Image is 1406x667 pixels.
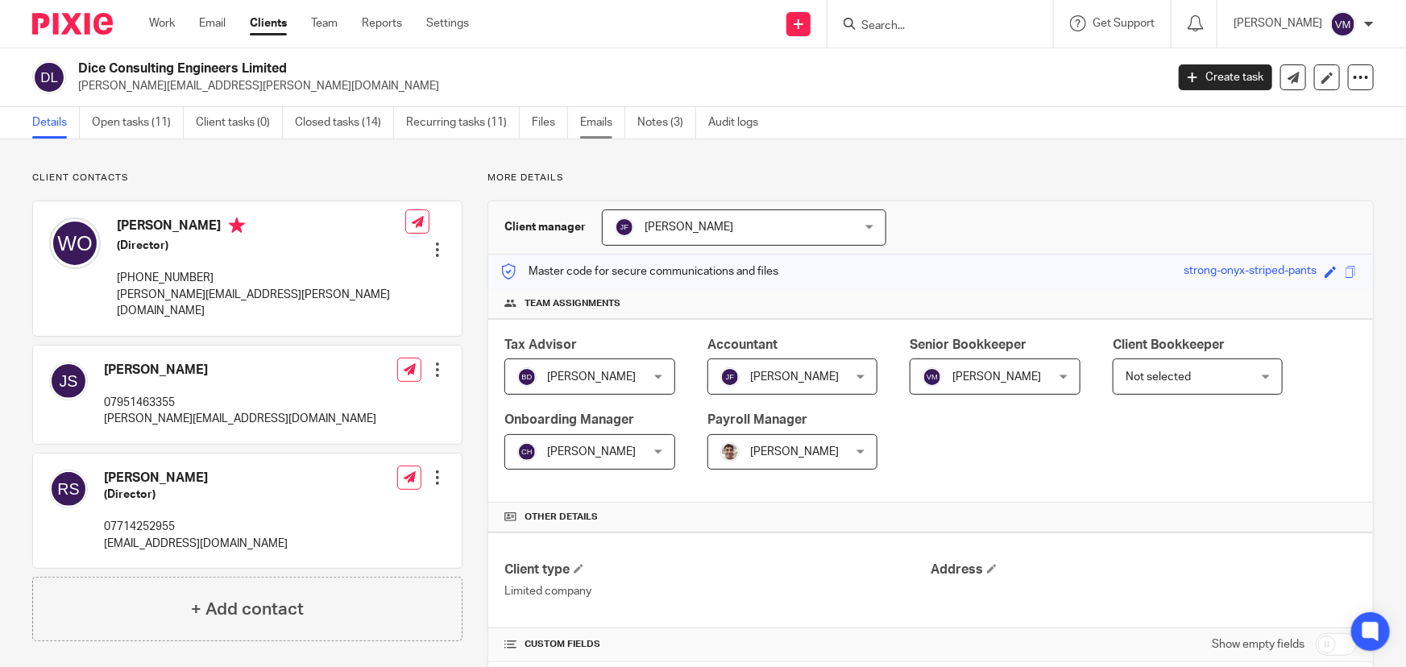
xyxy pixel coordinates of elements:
a: Open tasks (11) [92,107,184,139]
img: PXL_20240409_141816916.jpg [720,442,740,462]
p: 07951463355 [104,395,376,411]
span: Not selected [1126,371,1191,383]
h4: CUSTOM FIELDS [504,638,931,651]
i: Primary [229,217,245,234]
span: Team assignments [525,297,620,310]
span: Client Bookkeeper [1113,338,1225,351]
input: Search [860,19,1005,34]
a: Settings [426,15,469,31]
span: Payroll Manager [707,413,807,426]
h4: Address [931,561,1357,578]
img: svg%3E [923,367,942,387]
img: svg%3E [32,60,66,94]
p: Limited company [504,583,931,599]
img: svg%3E [49,470,88,508]
h5: (Director) [117,238,405,254]
span: [PERSON_NAME] [547,446,636,458]
span: Senior Bookkeeper [910,338,1027,351]
h5: (Director) [104,487,288,503]
span: [PERSON_NAME] [750,371,839,383]
img: svg%3E [517,367,537,387]
a: Recurring tasks (11) [406,107,520,139]
span: [PERSON_NAME] [952,371,1041,383]
a: Email [199,15,226,31]
span: Tax Advisor [504,338,577,351]
img: svg%3E [517,442,537,462]
h4: [PERSON_NAME] [104,470,288,487]
img: Pixie [32,13,113,35]
p: [EMAIL_ADDRESS][DOMAIN_NAME] [104,536,288,552]
a: Client tasks (0) [196,107,283,139]
span: Other details [525,511,598,524]
a: Audit logs [708,107,770,139]
p: Client contacts [32,172,462,184]
a: Reports [362,15,402,31]
a: Work [149,15,175,31]
a: Closed tasks (14) [295,107,394,139]
label: Show empty fields [1212,636,1304,652]
a: Files [532,107,568,139]
img: svg%3E [1330,11,1356,37]
img: svg%3E [720,367,740,387]
span: Accountant [707,338,778,351]
p: More details [487,172,1374,184]
h4: + Add contact [191,597,304,622]
a: Emails [580,107,625,139]
p: [PHONE_NUMBER] [117,270,405,286]
a: Notes (3) [637,107,696,139]
span: Onboarding Manager [504,413,634,426]
span: [PERSON_NAME] [645,222,733,233]
p: 07714252955 [104,519,288,535]
div: strong-onyx-striped-pants [1184,263,1317,281]
img: svg%3E [49,362,88,400]
p: [PERSON_NAME][EMAIL_ADDRESS][DOMAIN_NAME] [104,411,376,427]
h4: [PERSON_NAME] [117,217,405,238]
a: Clients [250,15,287,31]
p: [PERSON_NAME][EMAIL_ADDRESS][PERSON_NAME][DOMAIN_NAME] [117,287,405,320]
span: [PERSON_NAME] [547,371,636,383]
h4: Client type [504,561,931,578]
p: [PERSON_NAME] [1234,15,1322,31]
a: Create task [1179,64,1272,90]
p: Master code for secure communications and files [500,263,778,280]
h3: Client manager [504,219,586,235]
span: Get Support [1093,18,1155,29]
img: svg%3E [615,217,634,237]
p: [PERSON_NAME][EMAIL_ADDRESS][PERSON_NAME][DOMAIN_NAME] [78,78,1155,94]
h4: [PERSON_NAME] [104,362,376,379]
a: Details [32,107,80,139]
a: Team [311,15,338,31]
h2: Dice Consulting Engineers Limited [78,60,939,77]
span: [PERSON_NAME] [750,446,839,458]
img: svg%3E [49,217,101,269]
